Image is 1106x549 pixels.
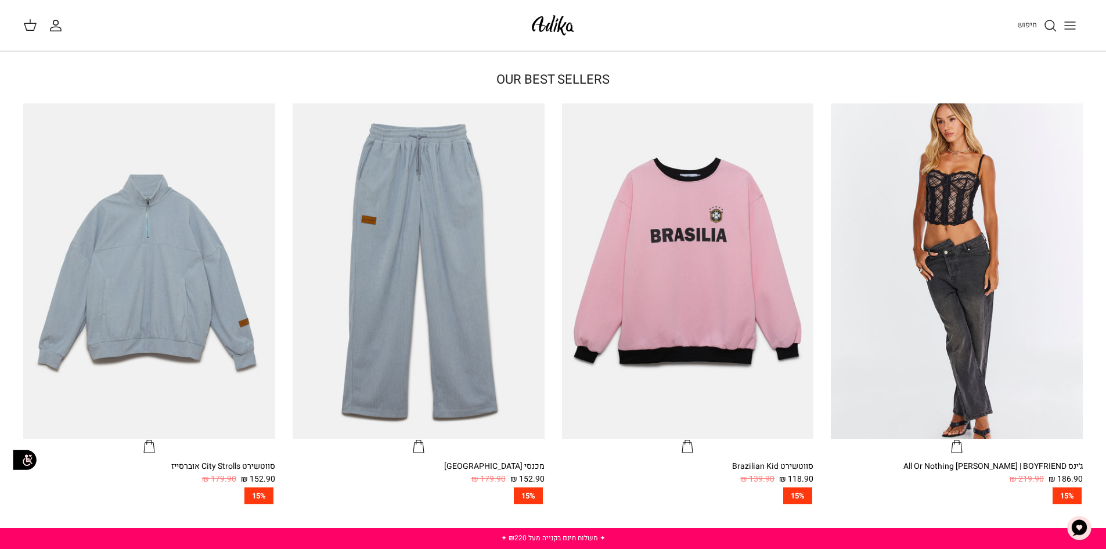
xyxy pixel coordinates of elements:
[1010,473,1044,486] span: 219.90 ₪
[501,533,606,543] a: ✦ משלוח חינם בקנייה מעל ₪220 ✦
[562,460,814,473] div: סווטשירט Brazilian Kid
[23,487,275,504] a: 15%
[562,460,814,486] a: סווטשירט Brazilian Kid 118.90 ₪ 139.90 ₪
[528,12,578,39] img: Adika IL
[23,460,275,486] a: סווטשירט City Strolls אוברסייז 152.90 ₪ 179.90 ₪
[9,444,41,476] img: accessibility_icon02.svg
[293,487,545,504] a: 15%
[1057,13,1083,38] button: Toggle menu
[293,460,545,473] div: מכנסי [GEOGRAPHIC_DATA]
[783,487,812,504] span: 15%
[23,460,275,473] div: סווטשירט City Strolls אוברסייז
[831,460,1083,486] a: ג׳ינס All Or Nothing [PERSON_NAME] | BOYFRIEND 186.90 ₪ 219.90 ₪
[1017,19,1037,30] span: חיפוש
[779,473,813,486] span: 118.90 ₪
[831,103,1083,454] a: ג׳ינס All Or Nothing קריס-קרוס | BOYFRIEND
[244,487,273,504] span: 15%
[562,487,814,504] a: 15%
[202,473,236,486] span: 179.90 ₪
[831,460,1083,473] div: ג׳ינס All Or Nothing [PERSON_NAME] | BOYFRIEND
[23,103,275,454] a: סווטשירט City Strolls אוברסייז
[471,473,506,486] span: 179.90 ₪
[496,70,610,89] a: OUR BEST SELLERS
[514,487,543,504] span: 15%
[510,473,545,486] span: 152.90 ₪
[562,103,814,454] a: סווטשירט Brazilian Kid
[49,19,67,33] a: החשבון שלי
[293,460,545,486] a: מכנסי [GEOGRAPHIC_DATA] 152.90 ₪ 179.90 ₪
[831,487,1083,504] a: 15%
[1017,19,1057,33] a: חיפוש
[1053,487,1082,504] span: 15%
[241,473,275,486] span: 152.90 ₪
[740,473,774,486] span: 139.90 ₪
[1049,473,1083,486] span: 186.90 ₪
[293,103,545,454] a: מכנסי טרנינג City strolls
[1062,511,1097,546] button: צ'אט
